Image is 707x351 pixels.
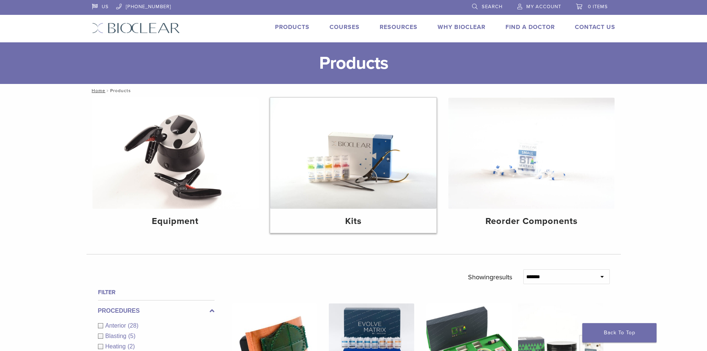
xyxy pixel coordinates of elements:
nav: Products [86,84,621,97]
h4: Kits [276,215,431,228]
span: 0 items [588,4,608,10]
a: Back To Top [582,323,657,342]
img: Bioclear [92,23,180,33]
img: Kits [270,98,436,209]
h4: Equipment [98,215,253,228]
a: Find A Doctor [505,23,555,31]
span: Heating [105,343,128,350]
p: Showing results [468,269,512,285]
a: Contact Us [575,23,615,31]
a: Resources [380,23,418,31]
a: Kits [270,98,436,233]
span: (2) [128,343,135,350]
a: Products [275,23,310,31]
span: Anterior [105,322,128,329]
label: Procedures [98,306,215,315]
img: Reorder Components [448,98,615,209]
h4: Filter [98,288,215,297]
span: My Account [526,4,561,10]
a: Equipment [92,98,259,233]
img: Equipment [92,98,259,209]
span: (28) [128,322,138,329]
span: Search [482,4,503,10]
a: Reorder Components [448,98,615,233]
span: Blasting [105,333,128,339]
span: / [105,89,110,92]
a: Courses [330,23,360,31]
a: Why Bioclear [438,23,485,31]
span: (5) [128,333,135,339]
a: Home [89,88,105,93]
h4: Reorder Components [454,215,609,228]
